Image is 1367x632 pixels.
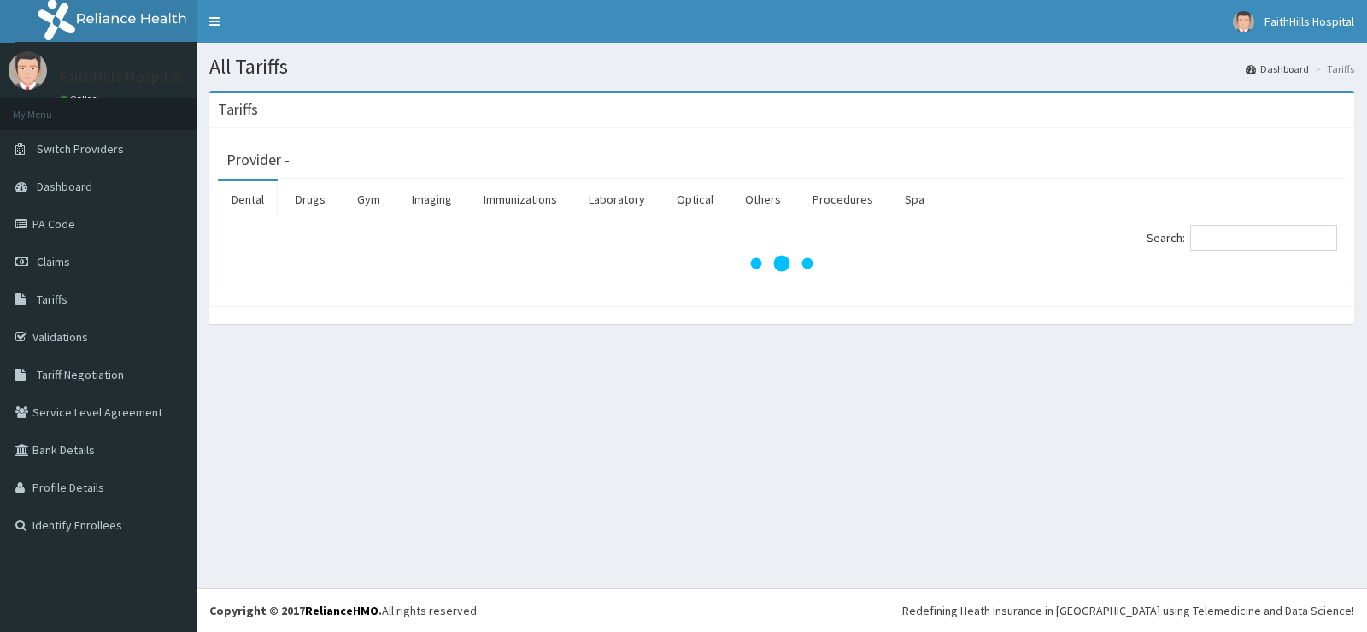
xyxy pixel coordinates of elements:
[663,181,727,217] a: Optical
[37,254,70,269] span: Claims
[282,181,339,217] a: Drugs
[470,181,571,217] a: Immunizations
[209,603,382,618] strong: Copyright © 2017 .
[209,56,1354,78] h1: All Tariffs
[1233,11,1254,32] img: User Image
[60,93,101,105] a: Online
[398,181,466,217] a: Imaging
[1190,225,1337,251] input: Search:
[197,588,1367,632] footer: All rights reserved.
[37,141,124,157] span: Switch Providers
[343,181,394,217] a: Gym
[748,229,816,298] svg: audio-loading
[218,181,278,217] a: Dental
[37,179,92,194] span: Dashboard
[226,152,290,168] h3: Provider -
[1264,14,1354,29] span: FaithHills Hospital
[60,69,182,85] p: FaithHills Hospital
[9,51,47,90] img: User Image
[37,292,67,307] span: Tariffs
[1311,62,1354,76] li: Tariffs
[1246,62,1309,76] a: Dashboard
[799,181,887,217] a: Procedures
[218,102,258,117] h3: Tariffs
[37,367,124,382] span: Tariff Negotiation
[575,181,659,217] a: Laboratory
[1147,225,1337,251] label: Search:
[902,602,1354,619] div: Redefining Heath Insurance in [GEOGRAPHIC_DATA] using Telemedicine and Data Science!
[305,603,378,618] a: RelianceHMO
[891,181,938,217] a: Spa
[731,181,795,217] a: Others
